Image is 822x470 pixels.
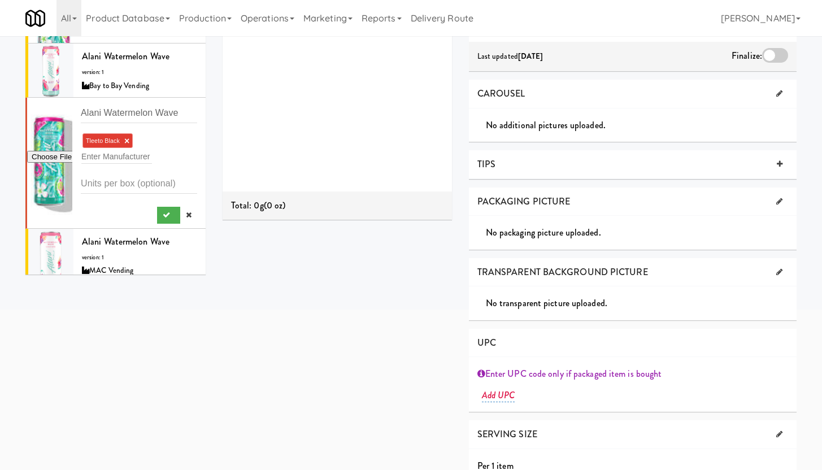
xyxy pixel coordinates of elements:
[82,50,169,63] span: Alani Watermelon Wave
[477,336,496,349] span: UPC
[25,229,206,297] li: Alani Watermelon Waveversion: 1MAC Vending [GEOGRAPHIC_DATA]
[82,68,104,76] span: version: 1
[264,199,286,212] span: (0 oz)
[477,87,525,100] span: CAROUSEL
[25,98,206,229] li: Tleeto Black ×
[477,266,648,278] span: TRANSPARENT BACKGROUND PICTURE
[477,428,537,441] span: SERVING SIZE
[124,136,129,146] a: ×
[25,8,45,28] img: Micromart
[486,224,797,241] div: No packaging picture uploaded.
[477,158,495,171] span: TIPS
[477,51,543,62] span: Last updated
[86,137,120,144] span: Tleeto Black
[518,51,543,62] b: [DATE]
[82,253,104,262] span: version: 1
[231,199,264,212] span: Total: 0g
[25,43,206,98] li: Alani Watermelon Waveversion: 1Bay to Bay Vending
[81,132,197,164] div: Tleeto Black ×
[82,79,197,93] div: Bay to Bay Vending
[486,295,797,312] div: No transparent picture uploaded.
[81,149,152,164] input: Enter Manufacturer
[82,133,133,148] li: Tleeto Black ×
[477,195,571,208] span: PACKAGING PICTURE
[482,389,515,402] a: Add UPC
[732,49,762,62] span: Finalize:
[477,365,788,382] div: Enter UPC code only if packaged item is bought
[82,264,197,291] div: MAC Vending [GEOGRAPHIC_DATA]
[82,235,169,248] span: Alani Watermelon Wave
[81,102,197,123] input: Recipe name
[81,173,197,194] input: Units per box (optional)
[486,117,797,134] div: No additional pictures uploaded.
